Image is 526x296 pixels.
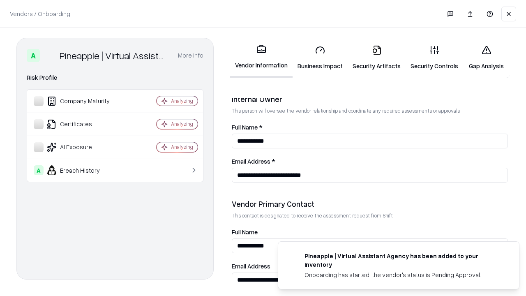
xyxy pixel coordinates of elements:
img: trypineapple.com [288,252,298,261]
a: Business Impact [293,39,348,77]
p: This contact is designated to receive the assessment request from Shift [232,212,508,219]
label: Full Name * [232,124,508,130]
div: Internal Owner [232,94,508,104]
div: Analyzing [171,120,193,127]
div: Onboarding has started, the vendor's status is Pending Approval. [305,271,499,279]
div: Risk Profile [27,73,203,83]
div: Vendor Primary Contact [232,199,508,209]
label: Full Name [232,229,508,235]
div: Company Maturity [34,96,132,106]
button: More info [178,48,203,63]
a: Security Artifacts [348,39,406,77]
p: This person will oversee the vendor relationship and coordinate any required assessments or appro... [232,107,508,114]
div: Analyzing [171,97,193,104]
div: Analyzing [171,143,193,150]
div: Breach History [34,165,132,175]
label: Email Address [232,263,508,269]
div: A [27,49,40,62]
p: Vendors / Onboarding [10,9,70,18]
div: Pineapple | Virtual Assistant Agency [60,49,168,62]
a: Security Controls [406,39,463,77]
div: Certificates [34,119,132,129]
label: Email Address * [232,158,508,164]
img: Pineapple | Virtual Assistant Agency [43,49,56,62]
div: Pineapple | Virtual Assistant Agency has been added to your inventory [305,252,499,269]
div: A [34,165,44,175]
a: Gap Analysis [463,39,510,77]
a: Vendor Information [230,38,293,78]
div: AI Exposure [34,142,132,152]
